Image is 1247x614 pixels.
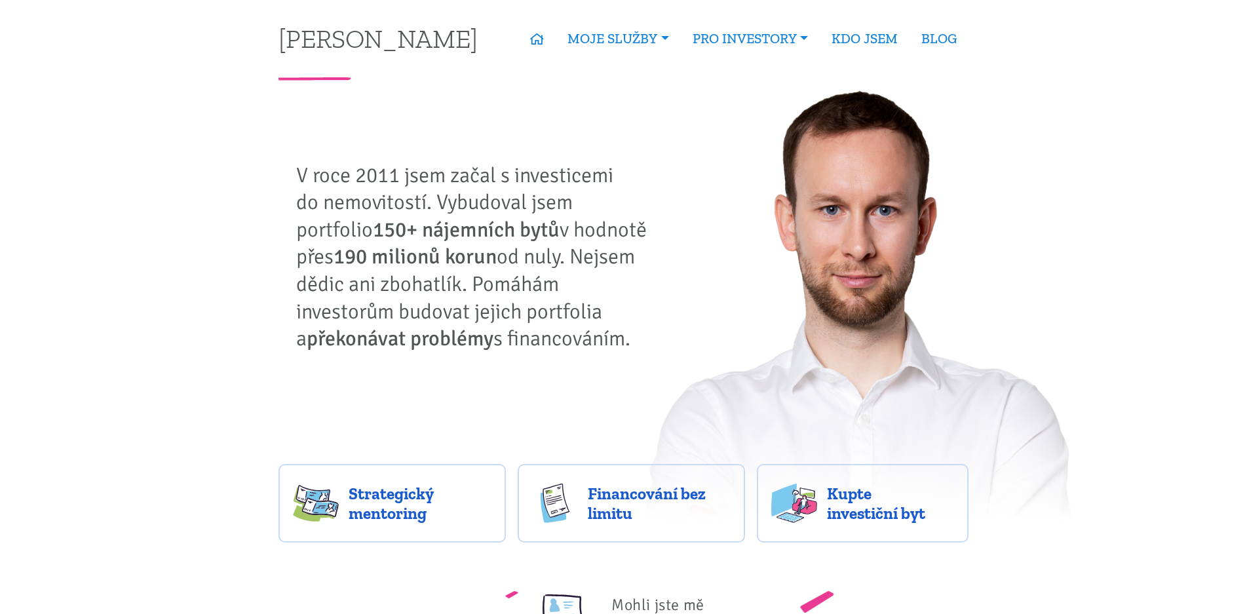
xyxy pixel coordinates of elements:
img: flats [771,484,817,523]
strong: 150+ nájemních bytů [373,217,560,242]
a: MOJE SLUŽBY [556,24,680,54]
span: Kupte investiční byt [827,484,954,523]
a: KDO JSEM [820,24,910,54]
a: Financování bez limitu [518,464,745,543]
img: finance [532,484,578,523]
strong: překonávat problémy [307,326,493,351]
a: [PERSON_NAME] [278,26,478,51]
span: Strategický mentoring [349,484,491,523]
a: Strategický mentoring [278,464,506,543]
p: V roce 2011 jsem začal s investicemi do nemovitostí. Vybudoval jsem portfolio v hodnotě přes od n... [296,162,657,353]
a: BLOG [910,24,969,54]
img: strategy [293,484,339,523]
a: Kupte investiční byt [757,464,969,543]
a: PRO INVESTORY [681,24,820,54]
strong: 190 milionů korun [334,244,497,269]
span: Financování bez limitu [588,484,731,523]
